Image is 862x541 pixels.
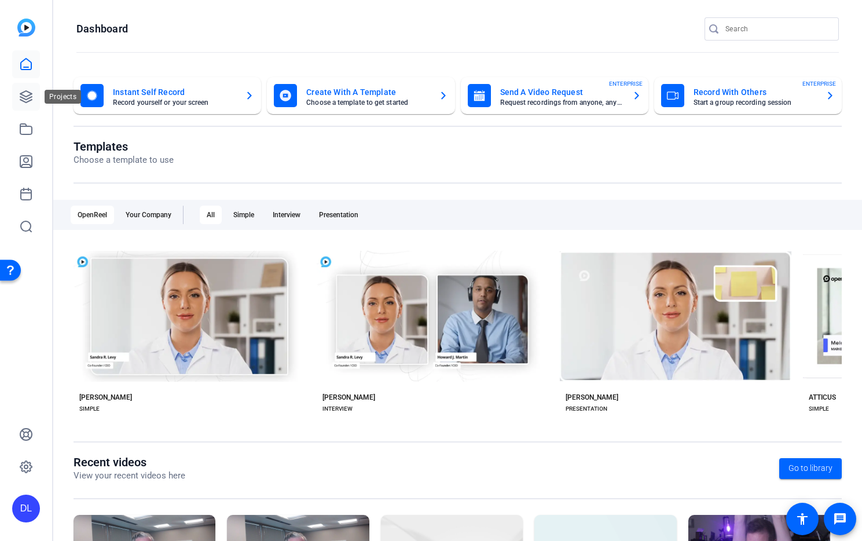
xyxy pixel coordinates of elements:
div: DL [12,495,40,522]
mat-card-title: Create With A Template [306,85,429,99]
div: PRESENTATION [566,404,607,414]
div: All [200,206,222,224]
a: Go to library [779,458,842,479]
mat-icon: message [833,512,847,526]
div: OpenReel [71,206,114,224]
span: Go to library [788,462,832,474]
mat-card-title: Send A Video Request [500,85,623,99]
div: SIMPLE [79,404,100,414]
span: ENTERPRISE [802,79,836,88]
input: Search [725,22,830,36]
button: Instant Self RecordRecord yourself or your screen [74,77,261,114]
div: Presentation [312,206,365,224]
div: INTERVIEW [322,404,353,414]
p: View your recent videos here [74,469,185,482]
div: Interview [266,206,307,224]
div: [PERSON_NAME] [322,393,375,402]
div: ATTICUS [809,393,836,402]
div: Simple [226,206,261,224]
div: Projects [45,90,81,104]
div: SIMPLE [809,404,829,414]
span: ENTERPRISE [609,79,643,88]
button: Record With OthersStart a group recording sessionENTERPRISE [654,77,842,114]
mat-card-title: Instant Self Record [113,85,236,99]
div: [PERSON_NAME] [79,393,132,402]
h1: Dashboard [76,22,128,36]
div: Your Company [119,206,178,224]
mat-card-subtitle: Start a group recording session [694,99,816,106]
div: [PERSON_NAME] [566,393,618,402]
mat-icon: accessibility [795,512,809,526]
h1: Recent videos [74,455,185,469]
mat-card-subtitle: Choose a template to get started [306,99,429,106]
button: Create With A TemplateChoose a template to get started [267,77,454,114]
img: blue-gradient.svg [17,19,35,36]
p: Choose a template to use [74,153,174,167]
mat-card-subtitle: Record yourself or your screen [113,99,236,106]
mat-card-subtitle: Request recordings from anyone, anywhere [500,99,623,106]
h1: Templates [74,140,174,153]
mat-card-title: Record With Others [694,85,816,99]
button: Send A Video RequestRequest recordings from anyone, anywhereENTERPRISE [461,77,648,114]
